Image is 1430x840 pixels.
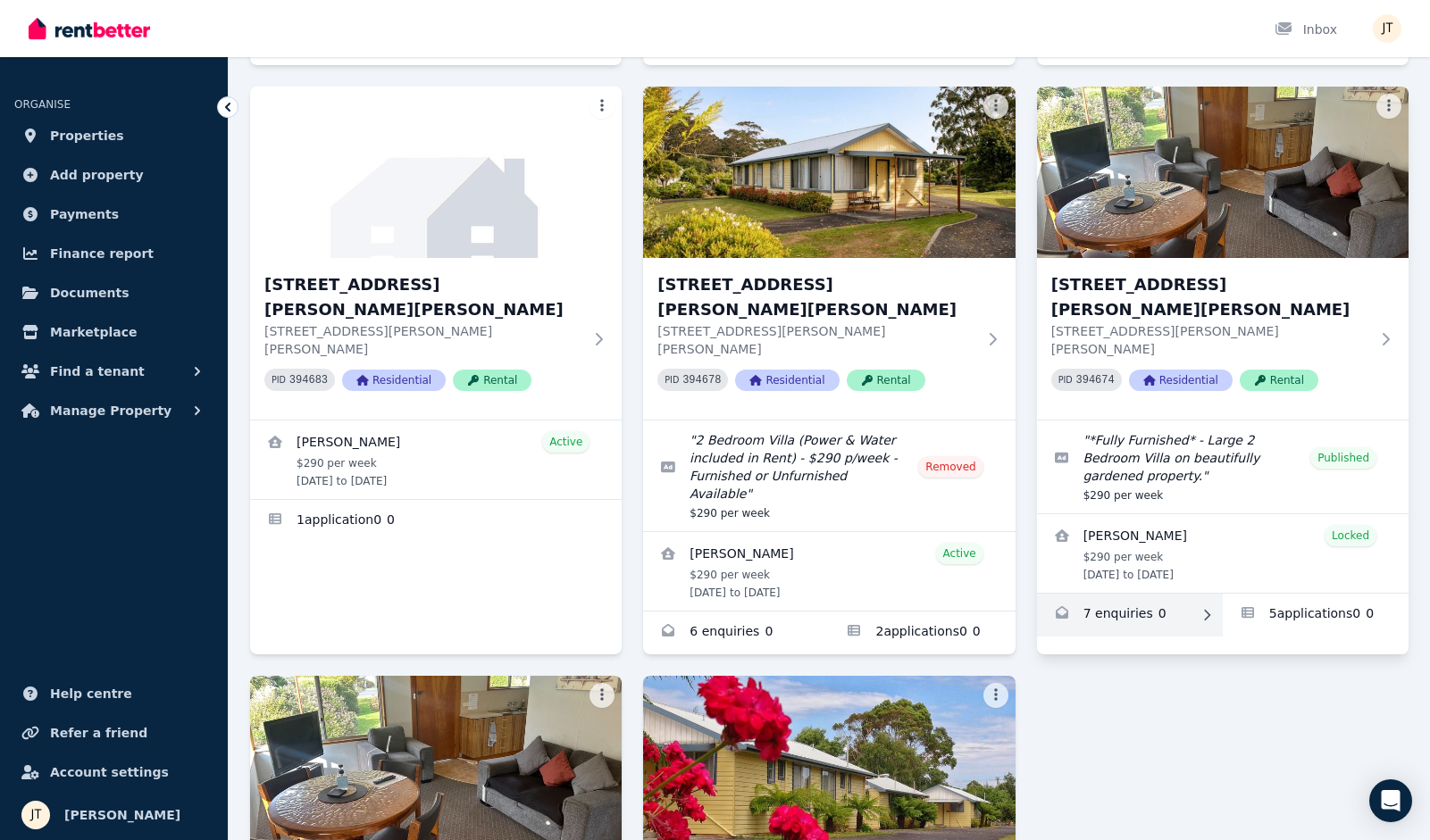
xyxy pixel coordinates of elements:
span: Finance report [50,243,154,264]
img: Jamie Taylor [21,801,50,829]
img: RentBetter [29,15,150,42]
button: Find a tenant [14,353,213,389]
small: PID [1058,375,1073,385]
span: Rental [847,370,925,391]
a: Applications for 5/21 Andrew St, Strahan [829,611,1015,654]
a: Add property [14,157,213,193]
a: Applications for 4/21 Andrew St, Strahan [250,500,622,543]
a: Properties [14,118,213,154]
span: Account settings [50,761,169,783]
span: Marketplace [50,321,137,343]
span: Refer a friend [50,722,147,744]
span: Residential [735,370,839,391]
code: 394674 [1076,374,1115,387]
span: Payments [50,204,119,225]
a: Applications for 6/21 Andrew St, Strahan [1223,594,1409,636]
a: Enquiries for 5/21 Andrew St, Strahan [643,611,829,654]
span: Residential [342,370,446,391]
span: Documents [50,282,130,304]
img: 6/21 Andrew St, Strahan [1037,87,1409,258]
p: [STREET_ADDRESS][PERSON_NAME][PERSON_NAME] [264,322,582,358]
button: More options [590,94,615,119]
span: Rental [1240,370,1318,391]
a: 4/21 Andrew St, Strahan[STREET_ADDRESS][PERSON_NAME][PERSON_NAME][STREET_ADDRESS][PERSON_NAME][PE... [250,87,622,420]
a: 6/21 Andrew St, Strahan[STREET_ADDRESS][PERSON_NAME][PERSON_NAME][STREET_ADDRESS][PERSON_NAME][PE... [1037,87,1409,420]
span: ORGANISE [14,98,71,111]
a: Finance report [14,236,213,271]
h3: [STREET_ADDRESS][PERSON_NAME][PERSON_NAME] [657,272,975,322]
small: PID [665,375,679,385]
a: View details for Pamela Carroll [643,532,1015,611]
span: Manage Property [50,400,171,421]
a: Payments [14,196,213,232]
a: Help centre [14,676,213,711]
p: [STREET_ADDRESS][PERSON_NAME][PERSON_NAME] [1051,322,1369,358]
code: 394678 [682,374,721,387]
button: More options [590,683,615,708]
button: More options [983,94,1008,119]
span: Properties [50,125,124,146]
small: PID [272,375,286,385]
img: 4/21 Andrew St, Strahan [250,87,622,258]
a: Marketplace [14,314,213,350]
span: Add property [50,164,144,186]
p: [STREET_ADDRESS][PERSON_NAME][PERSON_NAME] [657,322,975,358]
span: Find a tenant [50,361,145,382]
a: Enquiries for 6/21 Andrew St, Strahan [1037,594,1223,636]
h3: [STREET_ADDRESS][PERSON_NAME][PERSON_NAME] [1051,272,1369,322]
span: [PERSON_NAME] [64,804,180,826]
button: More options [983,683,1008,708]
span: Help centre [50,683,132,704]
span: Rental [453,370,531,391]
a: View details for Dimity Williams [250,420,622,499]
h3: [STREET_ADDRESS][PERSON_NAME][PERSON_NAME] [264,272,582,322]
a: Account settings [14,754,213,790]
button: Manage Property [14,393,213,428]
a: View details for Deborah Purdon [1037,514,1409,593]
a: Edit listing: *Fully Furnished* - Large 2 Bedroom Villa on beautifully gardened property. [1037,420,1409,513]
a: Documents [14,275,213,311]
img: Jamie Taylor [1373,14,1401,43]
a: 5/21 Andrew St, Strahan[STREET_ADDRESS][PERSON_NAME][PERSON_NAME][STREET_ADDRESS][PERSON_NAME][PE... [643,87,1015,420]
a: Edit listing: 2 Bedroom Villa (Power & Water included in Rent) - $290 p/week - Furnished or Unfur... [643,420,1015,531]
img: 5/21 Andrew St, Strahan [643,87,1015,258]
a: Refer a friend [14,715,213,751]
div: Open Intercom Messenger [1369,779,1412,822]
div: Inbox [1275,21,1337,38]
span: Residential [1129,370,1233,391]
code: 394683 [289,374,328,387]
button: More options [1376,94,1401,119]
